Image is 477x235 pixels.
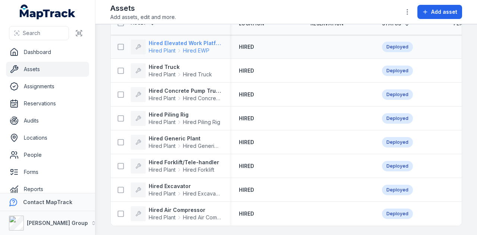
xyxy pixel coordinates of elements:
[239,67,254,74] a: HIRED
[149,182,221,190] strong: Hired Excavator
[239,162,254,170] a: HIRED
[6,45,89,60] a: Dashboard
[239,43,254,51] a: HIRED
[183,190,221,197] span: Hired Excavator
[131,111,220,126] a: Hired Piling RigHired PlantHired Piling Rig
[110,13,176,21] span: Add assets, edit and more.
[239,44,254,50] span: HIRED
[131,63,212,78] a: Hired TruckHired PlantHired Truck
[6,182,89,197] a: Reports
[382,185,413,195] div: Deployed
[110,3,176,13] h2: Assets
[149,63,212,71] strong: Hired Truck
[382,66,413,76] div: Deployed
[183,71,212,78] span: Hired Truck
[23,29,40,37] span: Search
[6,147,89,162] a: People
[239,115,254,121] span: HIRED
[20,4,76,19] a: MapTrack
[239,163,254,169] span: HIRED
[149,118,176,126] span: Hired Plant
[149,39,221,47] strong: Hired Elevated Work Platform
[239,67,254,74] span: HIRED
[6,113,89,128] a: Audits
[149,142,176,150] span: Hired Plant
[183,118,220,126] span: Hired Piling Rig
[239,210,254,217] span: HIRED
[149,190,176,197] span: Hired Plant
[382,161,413,171] div: Deployed
[23,199,72,205] strong: Contact MapTrack
[131,135,221,150] a: Hired Generic PlantHired PlantHired Generic Plant
[382,209,413,219] div: Deployed
[431,8,457,16] span: Add asset
[149,135,221,142] strong: Hired Generic Plant
[239,115,254,122] a: HIRED
[149,87,221,95] strong: Hired Concrete Pump Truck
[149,47,176,54] span: Hired Plant
[149,71,176,78] span: Hired Plant
[239,186,254,194] a: HIRED
[131,182,221,197] a: Hired ExcavatorHired PlantHired Excavator
[149,111,220,118] strong: Hired Piling Rig
[183,47,209,54] span: Hired EWP
[6,79,89,94] a: Assignments
[382,89,413,100] div: Deployed
[131,159,219,174] a: Hired Forklift/Tele-handlerHired PlantHired Forklift
[239,139,254,145] span: HIRED
[9,26,69,40] button: Search
[382,42,413,52] div: Deployed
[239,210,254,217] a: HIRED
[27,220,88,226] strong: [PERSON_NAME] Group
[183,142,221,150] span: Hired Generic Plant
[149,95,176,102] span: Hired Plant
[149,214,176,221] span: Hired Plant
[382,113,413,124] div: Deployed
[131,87,221,102] a: Hired Concrete Pump TruckHired PlantHired Concrete Pump Truck
[239,139,254,146] a: HIRED
[417,5,462,19] button: Add asset
[6,165,89,180] a: Forms
[239,91,254,98] a: HIRED
[183,166,214,174] span: Hired Forklift
[149,166,176,174] span: Hired Plant
[131,39,221,54] a: Hired Elevated Work PlatformHired PlantHired EWP
[149,159,219,166] strong: Hired Forklift/Tele-handler
[6,96,89,111] a: Reservations
[239,187,254,193] span: HIRED
[149,206,221,214] strong: Hired Air Compressor
[131,206,221,221] a: Hired Air CompressorHired PlantHired Air Compressor
[6,130,89,145] a: Locations
[183,95,221,102] span: Hired Concrete Pump Truck
[6,62,89,77] a: Assets
[382,137,413,147] div: Deployed
[183,214,221,221] span: Hired Air Compressor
